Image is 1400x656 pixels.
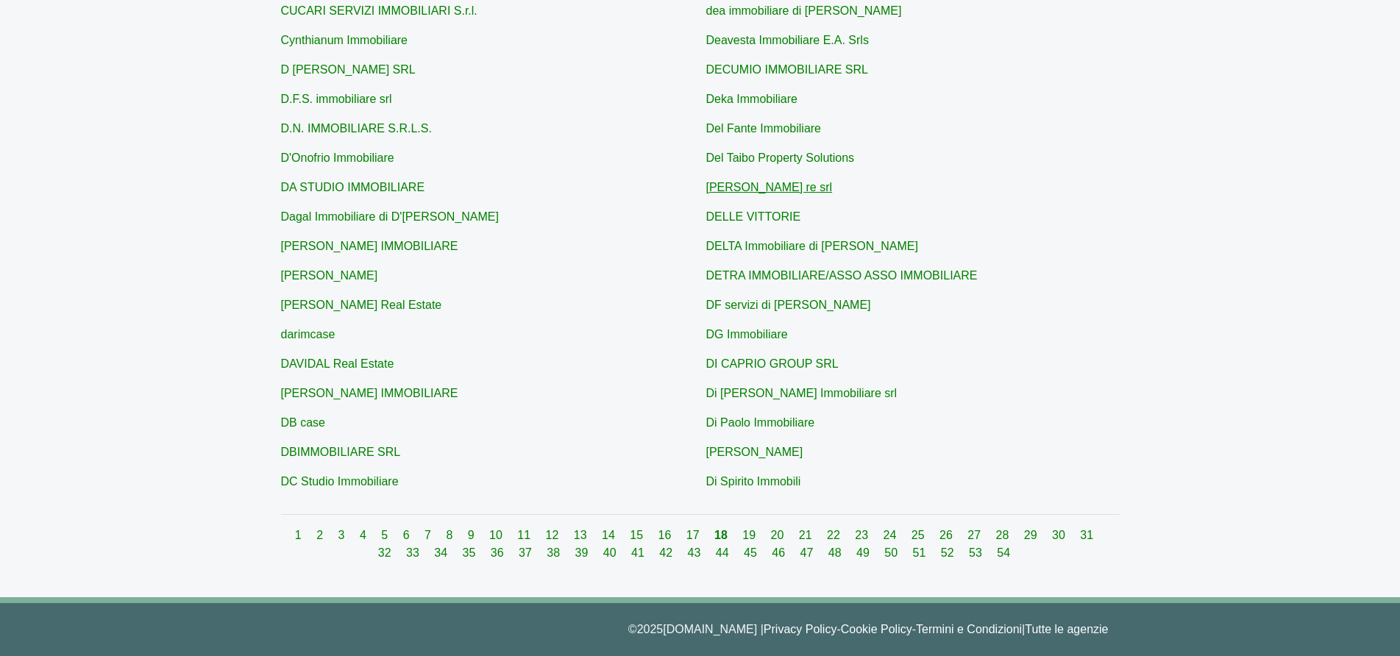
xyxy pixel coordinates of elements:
[281,357,394,370] a: DAVIDAL Real Estate
[771,529,787,541] a: 20
[281,4,477,17] a: CUCARI SERVIZI IMMOBILIARI S.r.l.
[281,93,392,105] a: D.F.S. immobiliare srl
[764,623,837,635] a: Privacy Policy
[281,416,325,429] a: DB case
[706,328,788,341] a: DG Immobiliare
[706,4,902,17] a: dea immobiliare di [PERSON_NAME]
[706,416,815,429] a: Di Paolo Immobiliare
[378,546,394,559] a: 32
[714,529,731,541] a: 18
[772,546,788,559] a: 46
[281,181,425,193] a: DA STUDIO IMMOBILIARE
[1052,529,1068,541] a: 30
[281,34,408,46] a: Cynthianum Immobiliare
[546,529,562,541] a: 12
[716,546,732,559] a: 44
[855,529,871,541] a: 23
[706,357,839,370] a: DI CAPRIO GROUP SRL
[706,446,803,458] a: [PERSON_NAME]
[602,529,618,541] a: 14
[939,529,956,541] a: 26
[338,529,348,541] a: 3
[603,546,619,559] a: 40
[281,240,458,252] a: [PERSON_NAME] IMMOBILIARE
[884,546,900,559] a: 50
[519,546,535,559] a: 37
[884,529,900,541] a: 24
[1025,623,1108,635] a: Tutte le agenzie
[706,240,918,252] a: DELTA Immobiliare di [PERSON_NAME]
[828,546,845,559] a: 48
[706,181,833,193] a: [PERSON_NAME] re srl
[281,387,458,399] a: [PERSON_NAME] IMMOBILIARE
[967,529,984,541] a: 27
[706,122,822,135] a: Del Fante Immobiliare
[686,529,703,541] a: 17
[360,529,369,541] a: 4
[827,529,843,541] a: 22
[706,387,898,399] a: Di [PERSON_NAME] Immobiliare srl
[706,63,868,76] a: DECUMIO IMMOBILIARE SRL
[547,546,563,559] a: 38
[706,151,855,164] a: Del Taibo Property Solutions
[1024,529,1040,541] a: 29
[1080,529,1093,541] a: 31
[706,34,869,46] a: Deavesta Immobiliare E.A. Srls
[574,529,590,541] a: 13
[463,546,479,559] a: 35
[434,546,450,559] a: 34
[281,63,416,76] a: D [PERSON_NAME] SRL
[997,546,1010,559] a: 54
[491,546,507,559] a: 36
[403,529,413,541] a: 6
[424,529,434,541] a: 7
[281,210,499,223] a: Dagal Immobiliare di D'[PERSON_NAME]
[706,475,801,488] a: Di Spirito Immobili
[800,546,817,559] a: 47
[575,546,591,559] a: 39
[406,546,422,559] a: 33
[706,299,871,311] a: DF servizi di [PERSON_NAME]
[295,529,305,541] a: 1
[281,151,394,164] a: D'Onofrio Immobiliare
[316,529,326,541] a: 2
[742,529,758,541] a: 19
[969,546,985,559] a: 53
[446,529,455,541] a: 8
[856,546,873,559] a: 49
[706,93,797,105] a: Deka Immobiliare
[913,546,929,559] a: 51
[631,546,647,559] a: 41
[281,269,378,282] a: [PERSON_NAME]
[630,529,646,541] a: 15
[941,546,957,559] a: 52
[799,529,815,541] a: 21
[912,529,928,541] a: 25
[841,623,912,635] a: Cookie Policy
[916,623,1022,635] a: Termini e Condizioni
[281,446,401,458] a: DBIMMOBILIARE SRL
[517,529,533,541] a: 11
[468,529,477,541] a: 9
[659,546,675,559] a: 42
[688,546,704,559] a: 43
[281,122,432,135] a: D.N. IMMOBILIARE S.R.L.S.
[706,269,978,282] a: DETRA IMMOBILIARE/ASSO ASSO IMMOBILIARE
[489,529,505,541] a: 10
[744,546,760,559] a: 45
[706,210,801,223] a: DELLE VITTORIE
[281,299,442,311] a: [PERSON_NAME] Real Estate
[292,621,1109,638] p: © 2025 [DOMAIN_NAME] | - - |
[658,529,675,541] a: 16
[281,328,335,341] a: darimcase
[381,529,391,541] a: 5
[996,529,1012,541] a: 28
[281,475,399,488] a: DC Studio Immobiliare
